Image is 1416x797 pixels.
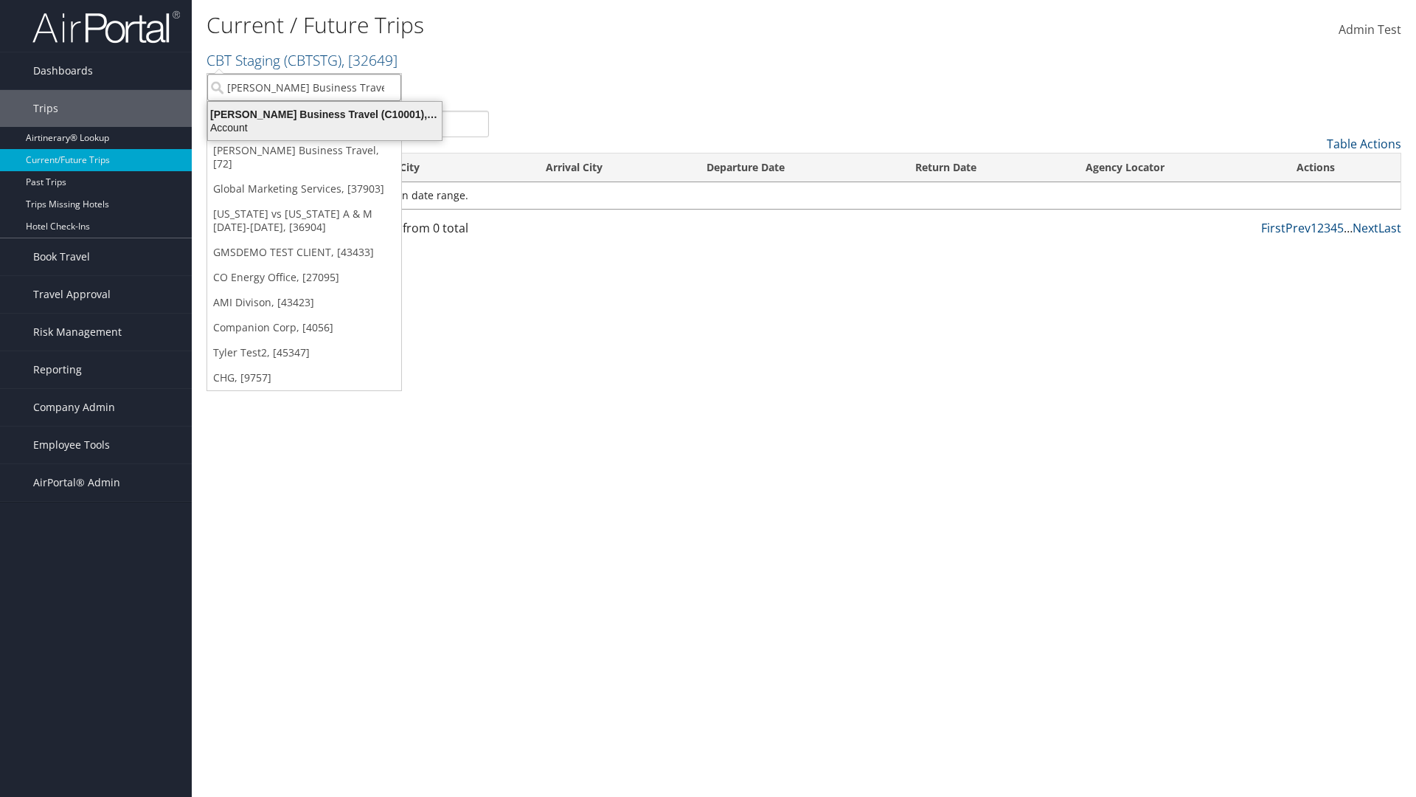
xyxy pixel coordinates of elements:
a: CBT Staging [206,50,398,70]
h1: Current / Future Trips [206,10,1003,41]
a: Next [1353,220,1378,236]
a: 4 [1330,220,1337,236]
span: AirPortal® Admin [33,464,120,501]
td: No Airtineraries found within the given date range. [207,182,1401,209]
th: Departure Date: activate to sort column descending [693,153,902,182]
div: [PERSON_NAME] Business Travel (C10001), [72] [199,108,451,121]
span: , [ 32649 ] [341,50,398,70]
a: GMSDEMO TEST CLIENT, [43433] [207,240,401,265]
th: Actions [1283,153,1401,182]
a: CO Energy Office, [27095] [207,265,401,290]
a: 2 [1317,220,1324,236]
span: Book Travel [33,238,90,275]
span: Trips [33,90,58,127]
a: Prev [1285,220,1311,236]
a: AMI Divison, [43423] [207,290,401,315]
p: Filter: [206,77,1003,97]
a: [US_STATE] vs [US_STATE] A & M [DATE]-[DATE], [36904] [207,201,401,240]
th: Departure City: activate to sort column ascending [332,153,533,182]
span: Admin Test [1339,21,1401,38]
span: ( CBTSTG ) [284,50,341,70]
a: [PERSON_NAME] Business Travel, [72] [207,138,401,176]
a: 1 [1311,220,1317,236]
span: Travel Approval [33,276,111,313]
th: Arrival City: activate to sort column ascending [532,153,693,182]
a: First [1261,220,1285,236]
a: Global Marketing Services, [37903] [207,176,401,201]
span: Company Admin [33,389,115,426]
th: Agency Locator: activate to sort column ascending [1072,153,1283,182]
a: Admin Test [1339,7,1401,53]
a: Table Actions [1327,136,1401,152]
th: Return Date: activate to sort column ascending [902,153,1072,182]
input: Search Accounts [207,74,401,101]
a: CHG, [9757] [207,365,401,390]
a: 3 [1324,220,1330,236]
a: 5 [1337,220,1344,236]
img: airportal-logo.png [32,10,180,44]
span: Dashboards [33,52,93,89]
a: Companion Corp, [4056] [207,315,401,340]
div: Account [199,121,451,134]
span: … [1344,220,1353,236]
span: Risk Management [33,314,122,351]
span: Reporting [33,351,82,388]
a: Tyler Test2, [45347] [207,340,401,365]
a: Last [1378,220,1401,236]
span: Employee Tools [33,427,110,463]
